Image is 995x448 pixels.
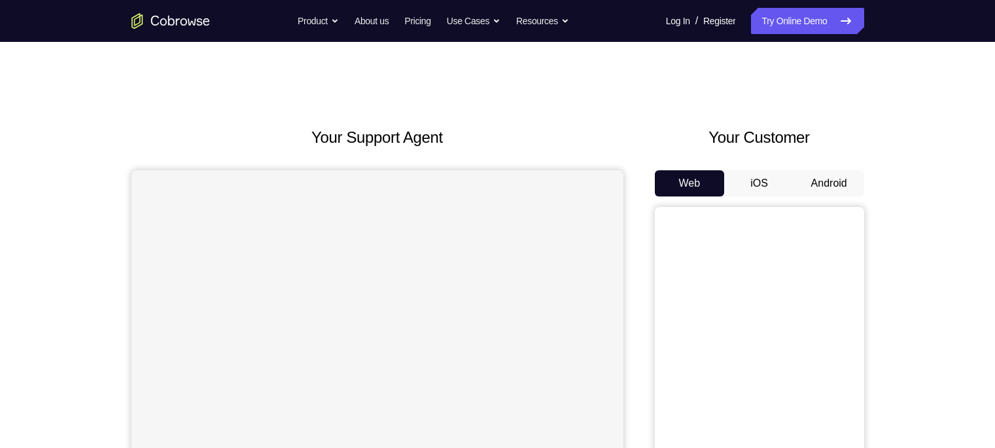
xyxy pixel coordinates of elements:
button: Product [298,8,339,34]
button: Resources [516,8,569,34]
a: Log In [666,8,690,34]
a: Try Online Demo [751,8,864,34]
a: About us [355,8,389,34]
button: Android [794,170,864,196]
a: Pricing [404,8,430,34]
button: Use Cases [447,8,500,34]
h2: Your Customer [655,126,864,149]
h2: Your Support Agent [131,126,623,149]
button: iOS [724,170,794,196]
a: Go to the home page [131,13,210,29]
span: / [695,13,698,29]
a: Register [703,8,735,34]
button: Web [655,170,725,196]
